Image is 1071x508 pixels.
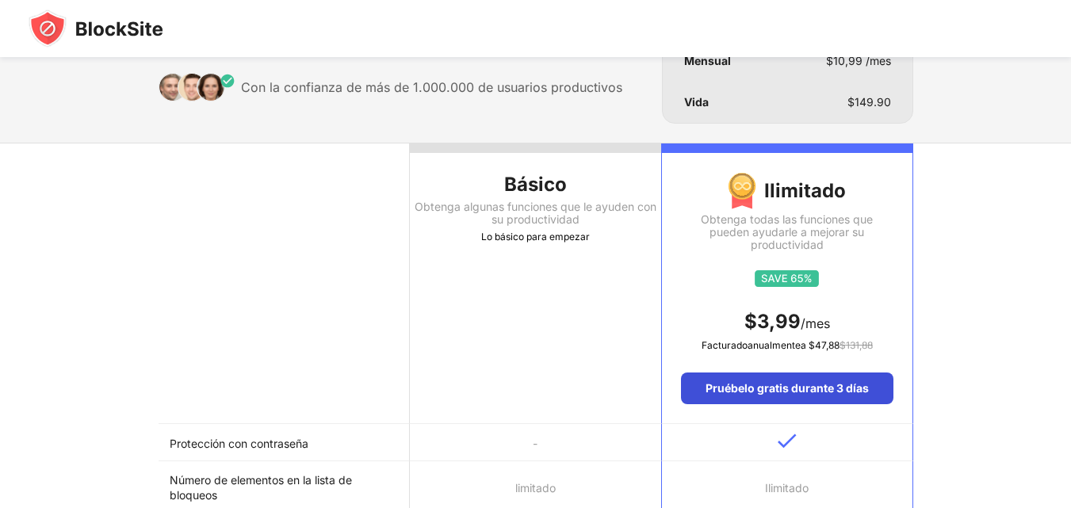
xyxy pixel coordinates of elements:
font: limitado [515,480,556,494]
font: /mes [801,315,830,331]
font: - [533,437,537,450]
font: 3,99 [757,310,801,333]
img: trusted-by.svg [159,73,235,101]
font: $ [809,339,815,351]
font: Protección con contraseña [170,437,308,450]
font: 131,88 [846,339,873,351]
font: Vida [684,95,709,109]
font: Ilimitado [764,179,846,202]
font: Con la confianza de más de 1.000.000 de usuarios productivos [241,79,622,95]
font: Básico [504,173,567,196]
font: 10,99 /mes [833,54,891,67]
font: 47,88 [815,339,840,351]
font: Lo básico para empezar [481,231,590,243]
img: v-blue.svg [778,434,797,449]
font: Pruébelo gratis durante 3 días [706,381,869,395]
font: 149.90 [855,95,891,109]
font: $ [744,310,757,333]
font: Mensual [684,54,731,67]
font: Obtenga algunas funciones que le ayuden con su productividad [415,200,656,226]
font: Número de elementos en la lista de bloqueos [170,473,352,502]
font: $ [847,95,855,109]
img: Medalla premium de img [728,172,756,210]
font: Facturado [702,339,748,351]
img: blocksite-icon-black.svg [29,10,163,48]
img: save65.svg [755,270,819,287]
font: Ilimitado [765,480,809,494]
font: Obtenga todas las funciones que pueden ayudarle a mejorar su productividad [701,212,873,251]
font: anualmente [748,339,801,351]
font: $ [840,339,846,351]
font: a [801,339,806,351]
font: $ [826,54,833,67]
